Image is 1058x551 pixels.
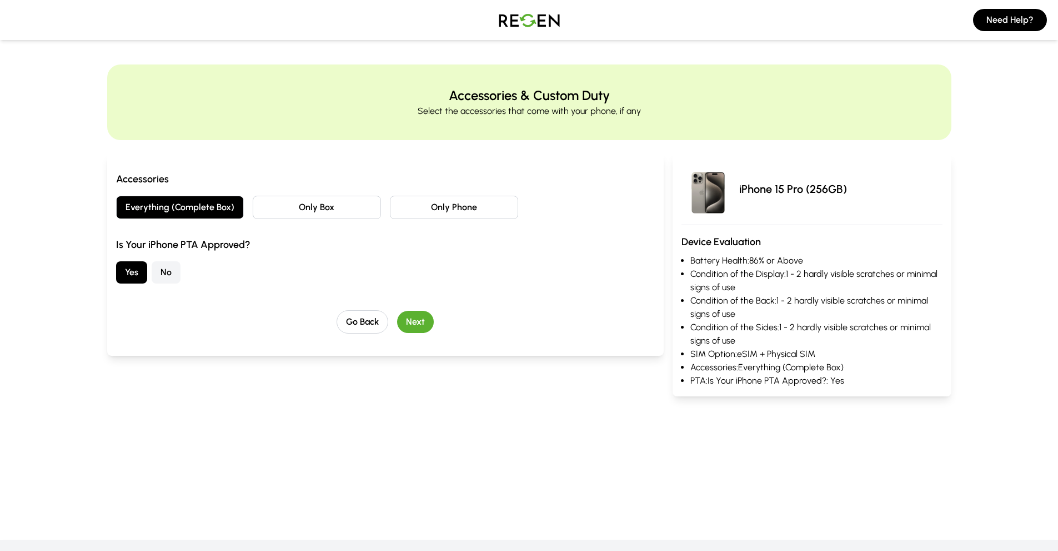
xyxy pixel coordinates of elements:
h3: Is Your iPhone PTA Approved? [116,237,655,252]
li: Condition of the Sides: 1 - 2 hardly visible scratches or minimal signs of use [690,321,942,348]
button: Only Phone [390,196,518,219]
h2: Accessories & Custom Duty [449,87,610,105]
p: Select the accessories that come with your phone, if any [418,105,641,118]
li: Condition of the Back: 1 - 2 hardly visible scratches or minimal signs of use [690,294,942,321]
button: Go Back [337,310,388,334]
img: iPhone 15 Pro [681,162,735,216]
p: iPhone 15 Pro (256GB) [739,181,847,197]
li: SIM Option: eSIM + Physical SIM [690,348,942,361]
h3: Accessories [116,171,655,187]
h3: Device Evaluation [681,234,942,250]
button: Yes [116,261,147,284]
li: Accessories: Everything (Complete Box) [690,361,942,374]
button: Only Box [253,196,381,219]
button: Need Help? [973,9,1047,31]
li: Condition of the Display: 1 - 2 hardly visible scratches or minimal signs of use [690,267,942,294]
button: No [152,261,180,284]
li: PTA: Is Your iPhone PTA Approved?: Yes [690,374,942,388]
button: Next [397,311,434,333]
button: Everything (Complete Box) [116,196,244,219]
li: Battery Health: 86% or Above [690,254,942,267]
img: Logo [490,4,568,36]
